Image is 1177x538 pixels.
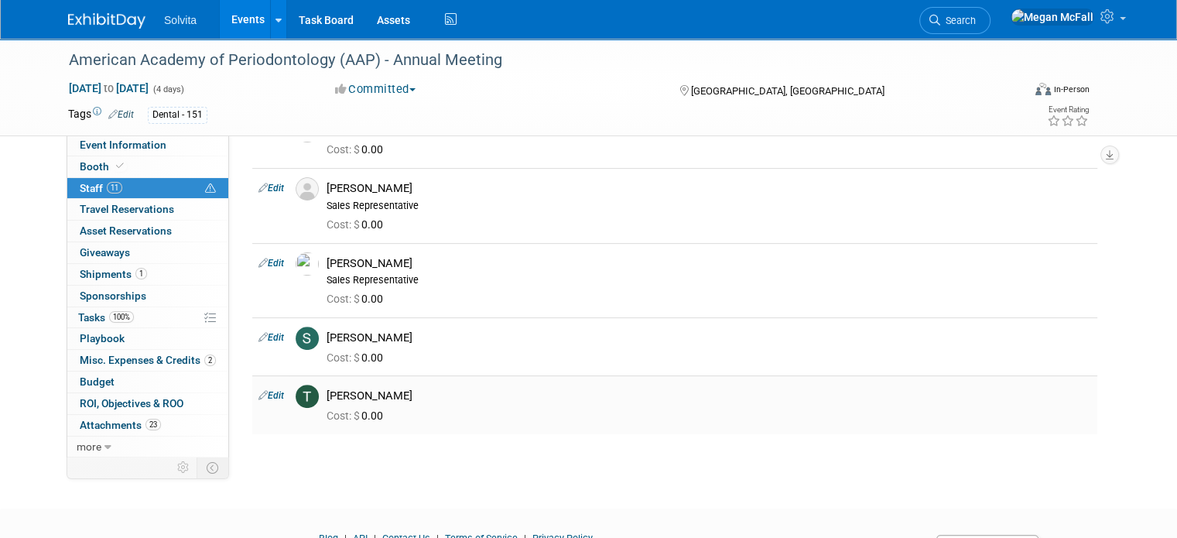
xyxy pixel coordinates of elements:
span: 0.00 [327,218,389,231]
a: Event Information [67,135,228,156]
img: Megan McFall [1011,9,1094,26]
span: 0.00 [327,409,389,422]
a: Tasks100% [67,307,228,328]
span: more [77,440,101,453]
div: Event Format [939,81,1090,104]
span: 23 [145,419,161,430]
span: Travel Reservations [80,203,174,215]
div: [PERSON_NAME] [327,181,1091,196]
span: Budget [80,375,115,388]
a: Search [919,7,991,34]
span: Cost: $ [327,409,361,422]
span: Cost: $ [327,351,361,364]
span: Staff [80,182,122,194]
a: Travel Reservations [67,199,228,220]
a: Edit [258,332,284,343]
button: Committed [330,81,422,98]
a: Edit [258,183,284,194]
span: (4 days) [152,84,184,94]
a: Edit [258,390,284,401]
span: Search [940,15,976,26]
a: Misc. Expenses & Credits2 [67,350,228,371]
span: Event Information [80,139,166,151]
span: Giveaways [80,246,130,259]
div: [PERSON_NAME] [327,389,1091,403]
a: Edit [258,258,284,269]
a: ROI, Objectives & ROO [67,393,228,414]
div: Event Rating [1047,106,1089,114]
img: ExhibitDay [68,13,145,29]
a: more [67,437,228,457]
a: Edit [108,109,134,120]
span: Booth [80,160,127,173]
td: Personalize Event Tab Strip [170,457,197,478]
td: Toggle Event Tabs [197,457,229,478]
div: Dental - 151 [148,107,207,123]
a: Giveaways [67,242,228,263]
span: 0.00 [327,293,389,305]
span: Shipments [80,268,147,280]
span: Attachments [80,419,161,431]
span: 100% [109,311,134,323]
a: Shipments1 [67,264,228,285]
a: Asset Reservations [67,221,228,242]
a: Staff11 [67,178,228,199]
span: 2 [204,355,216,366]
span: Playbook [80,332,125,344]
span: Misc. Expenses & Credits [80,354,216,366]
img: Format-Inperson.png [1035,83,1051,95]
span: to [101,82,116,94]
span: ROI, Objectives & ROO [80,397,183,409]
span: Potential Scheduling Conflict -- at least one attendee is tagged in another overlapping event. [205,182,216,196]
span: Tasks [78,311,134,324]
span: Cost: $ [327,293,361,305]
td: Tags [68,106,134,124]
div: In-Person [1053,84,1090,95]
div: Sales Representative [327,274,1091,286]
span: [DATE] [DATE] [68,81,149,95]
div: [PERSON_NAME] [327,331,1091,345]
span: Solvita [164,14,197,26]
span: Asset Reservations [80,224,172,237]
a: Sponsorships [67,286,228,307]
i: Booth reservation complete [116,162,124,170]
span: 1 [135,268,147,279]
div: Sales Representative [327,200,1091,212]
a: Attachments23 [67,415,228,436]
a: Playbook [67,328,228,349]
span: 0.00 [327,351,389,364]
a: Budget [67,372,228,392]
img: T.jpg [296,385,319,408]
a: Booth [67,156,228,177]
span: [GEOGRAPHIC_DATA], [GEOGRAPHIC_DATA] [691,85,884,97]
img: Associate-Profile-5.png [296,177,319,200]
span: 0.00 [327,143,389,156]
div: [PERSON_NAME] [327,256,1091,271]
img: S.jpg [296,327,319,350]
span: Cost: $ [327,143,361,156]
span: Cost: $ [327,218,361,231]
span: 11 [107,182,122,194]
div: American Academy of Periodontology (AAP) - Annual Meeting [63,46,1003,74]
span: Sponsorships [80,290,146,302]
